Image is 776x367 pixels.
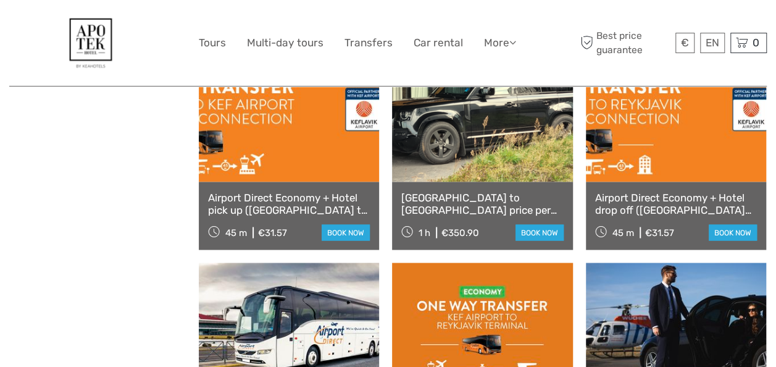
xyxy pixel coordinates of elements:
a: More [484,34,516,52]
a: Multi-day tours [247,34,323,52]
span: 1 h [419,227,430,238]
div: €31.57 [645,227,674,238]
a: Transfers [344,34,393,52]
span: Best price guarantee [577,29,672,56]
a: [GEOGRAPHIC_DATA] to [GEOGRAPHIC_DATA] price per Vehicle [401,191,563,216]
span: 45 m [225,227,247,238]
button: Open LiveChat chat widget [142,19,157,34]
span: 45 m [612,227,634,238]
a: Car rental [414,34,463,52]
a: Airport Direct Economy + Hotel drop off ([GEOGRAPHIC_DATA] to [GEOGRAPHIC_DATA]) [595,191,757,216]
div: €350.90 [441,227,479,238]
a: book now [709,224,757,240]
a: Airport Direct Economy + Hotel pick up ([GEOGRAPHIC_DATA] to [GEOGRAPHIC_DATA]) [208,191,370,216]
div: EN [700,33,725,53]
a: book now [322,224,370,240]
img: 77-9d1c84b2-efce-47e2-937f-6c1b6e9e5575_logo_big.jpg [57,9,124,77]
a: book now [515,224,564,240]
span: 0 [751,36,761,49]
span: € [681,36,689,49]
a: Tours [199,34,226,52]
p: We're away right now. Please check back later! [17,22,140,32]
div: €31.57 [258,227,287,238]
